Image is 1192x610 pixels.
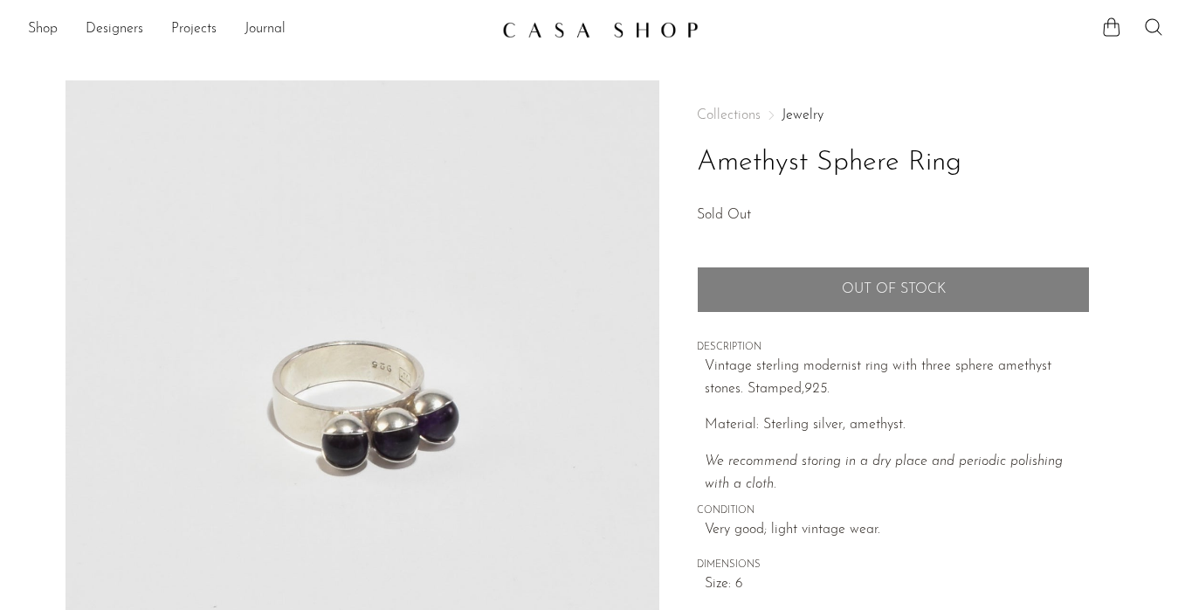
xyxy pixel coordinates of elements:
em: We recommend storing in a dry place and periodic polishing with a cloth. [705,454,1063,491]
em: 925. [804,382,830,396]
a: Designers [86,18,143,41]
nav: Breadcrumbs [697,108,1090,122]
a: Projects [171,18,217,41]
p: Vintage sterling modernist ring with three sphere amethyst stones. Stamped, [705,356,1090,400]
p: Material: Sterling silver, amethyst. [705,414,1090,437]
span: Out of stock [842,281,946,298]
span: Sold Out [697,208,751,222]
a: Journal [245,18,286,41]
span: Collections [697,108,761,122]
a: Shop [28,18,58,41]
span: DIMENSIONS [697,558,1090,573]
button: Add to cart [697,267,1090,312]
ul: NEW HEADER MENU [28,15,488,45]
span: CONDITION [697,503,1090,519]
nav: Desktop navigation [28,15,488,45]
a: Jewelry [782,108,823,122]
h1: Amethyst Sphere Ring [697,141,1090,185]
span: Size: 6 [705,573,1090,596]
span: Very good; light vintage wear. [705,519,1090,542]
span: DESCRIPTION [697,340,1090,356]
